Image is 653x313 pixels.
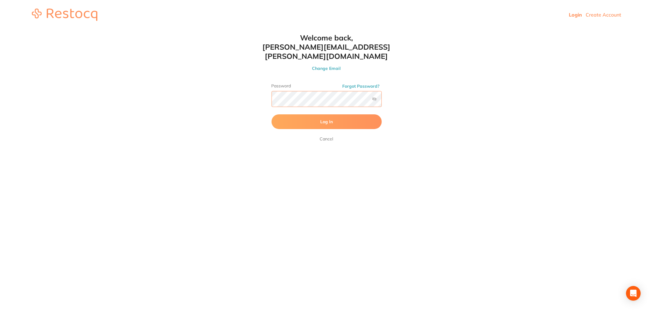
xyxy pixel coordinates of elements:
div: Open Intercom Messenger [626,286,641,301]
img: restocq_logo.svg [32,9,97,21]
button: Log In [272,114,382,129]
button: Forgot Password? [341,83,382,89]
span: Log In [320,119,333,124]
h1: Welcome back, [PERSON_NAME][EMAIL_ADDRESS][PERSON_NAME][DOMAIN_NAME] [259,33,394,61]
button: Change Email [259,66,394,71]
a: Create Account [586,12,621,18]
a: Cancel [319,135,335,143]
label: Password [272,83,382,89]
a: Login [569,12,582,18]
